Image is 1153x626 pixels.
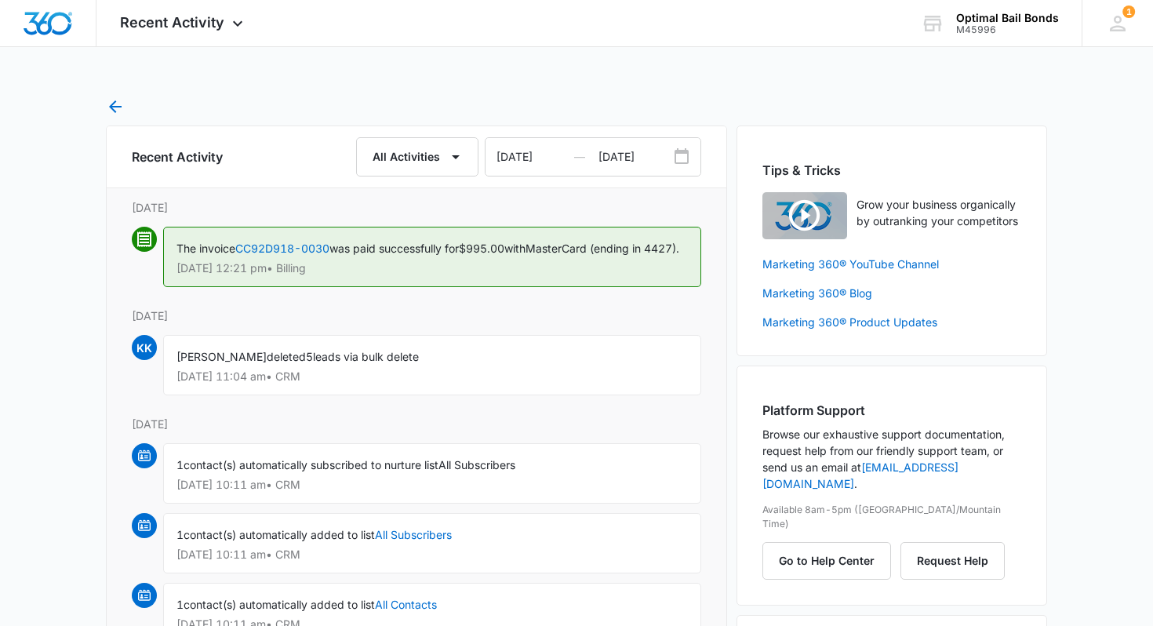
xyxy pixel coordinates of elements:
[176,371,688,382] p: [DATE] 11:04 am • CRM
[857,196,1021,229] p: Grow your business organically by outranking your competitors
[459,242,504,255] span: $995.00
[504,242,526,255] span: with
[176,350,267,363] span: [PERSON_NAME]
[1122,5,1135,18] div: notifications count
[132,308,701,324] p: [DATE]
[267,350,306,363] span: deleted
[132,416,701,432] p: [DATE]
[762,503,1021,531] p: Available 8am-5pm ([GEOGRAPHIC_DATA]/Mountain Time)
[176,479,688,490] p: [DATE] 10:11 am • CRM
[598,138,700,176] input: Date Range To
[762,192,847,239] img: Quick Overview Video
[132,147,223,166] h6: Recent Activity
[132,335,157,360] span: KK
[762,285,1021,301] a: Marketing 360® Blog
[762,401,1021,420] h2: Platform Support
[762,161,1021,180] h2: Tips & Tricks
[176,549,688,560] p: [DATE] 10:11 am • CRM
[762,426,1021,492] p: Browse our exhaustive support documentation, request help from our friendly support team, or send...
[313,350,419,363] span: leads via bulk delete
[486,138,598,176] input: Date Range From
[574,138,585,176] span: —
[762,542,891,580] button: Go to Help Center
[306,350,313,363] span: 5
[120,14,224,31] span: Recent Activity
[132,199,701,216] p: [DATE]
[176,263,688,274] p: [DATE] 12:21 pm • Billing
[762,314,1021,330] a: Marketing 360® Product Updates
[176,458,184,471] span: 1
[184,458,438,471] span: contact(s) automatically subscribed to nurture list
[176,242,235,255] span: The invoice
[485,137,701,177] div: Date Range Input Group
[235,242,329,255] a: CC92D918-0030
[176,528,184,541] span: 1
[438,458,515,471] span: All Subscribers
[329,242,459,255] span: was paid successfully for
[375,598,437,611] a: All Contacts
[184,528,375,541] span: contact(s) automatically added to list
[900,542,1005,580] button: Request Help
[356,137,478,177] button: All Activities
[526,242,679,255] span: MasterCard (ending in 4427).
[956,24,1059,35] div: account id
[762,256,1021,272] a: Marketing 360® YouTube Channel
[956,12,1059,24] div: account name
[900,554,1005,567] a: Request Help
[176,598,184,611] span: 1
[375,528,452,541] a: All Subscribers
[762,554,900,567] a: Go to Help Center
[184,598,375,611] span: contact(s) automatically added to list
[1122,5,1135,18] span: 1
